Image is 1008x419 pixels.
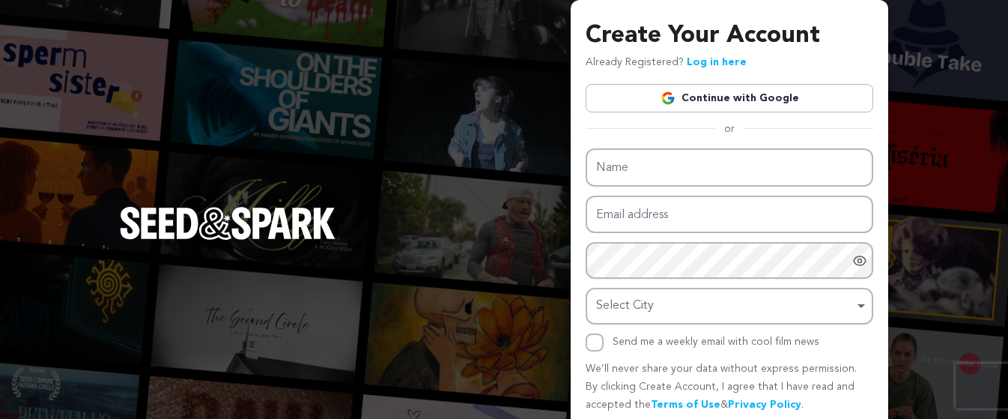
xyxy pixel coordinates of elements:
[687,57,747,67] a: Log in here
[586,84,873,112] a: Continue with Google
[715,121,744,136] span: or
[586,196,873,234] input: Email address
[586,361,873,414] p: We’ll never share your data without express permission. By clicking Create Account, I agree that ...
[852,253,867,268] a: Show password as plain text. Warning: this will display your password on the screen.
[596,295,854,317] div: Select City
[120,207,336,270] a: Seed&Spark Homepage
[120,207,336,240] img: Seed&Spark Logo
[586,148,873,187] input: Name
[728,400,801,410] a: Privacy Policy
[661,91,675,106] img: Google logo
[651,400,720,410] a: Terms of Use
[586,54,747,72] p: Already Registered?
[586,18,873,54] h3: Create Your Account
[613,337,819,347] label: Send me a weekly email with cool film news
